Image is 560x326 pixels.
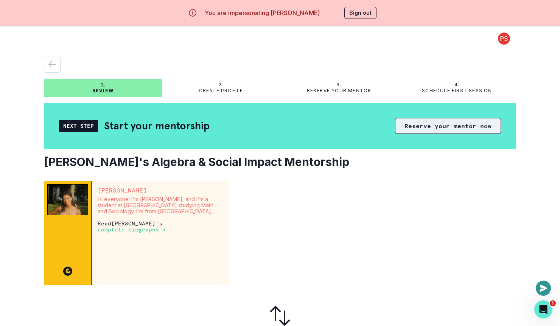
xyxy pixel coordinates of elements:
[44,155,516,169] h2: [PERSON_NAME]'s Algebra & Social Impact Mentorship
[422,88,492,94] p: Schedule first session
[47,184,88,215] img: Mentor Image
[98,220,223,233] p: Read [PERSON_NAME] 's
[454,82,459,88] p: 4.
[98,187,223,193] p: [PERSON_NAME]
[199,88,243,94] p: Create profile
[101,82,105,88] p: 1.
[550,300,556,306] span: 1
[59,120,98,132] div: Next Step
[534,300,552,318] iframe: Intercom live chat
[98,226,166,233] a: complete biography →
[104,119,210,132] h2: Start your mentorship
[205,8,320,17] p: You are impersonating [PERSON_NAME]
[492,33,516,45] button: profile picture
[63,267,72,276] img: CC image
[92,88,114,94] p: Review
[536,281,551,296] button: Open or close messaging widget
[307,88,372,94] p: Reserve your mentor
[219,82,223,88] p: 2.
[395,118,501,134] button: Reserve your mentor now
[336,82,341,88] p: 3.
[98,196,223,214] p: Hi everyone! I'm [PERSON_NAME], and I'm a student at [GEOGRAPHIC_DATA] studying Math and Sociolog...
[344,7,376,19] button: Sign out
[98,227,166,233] p: complete biography →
